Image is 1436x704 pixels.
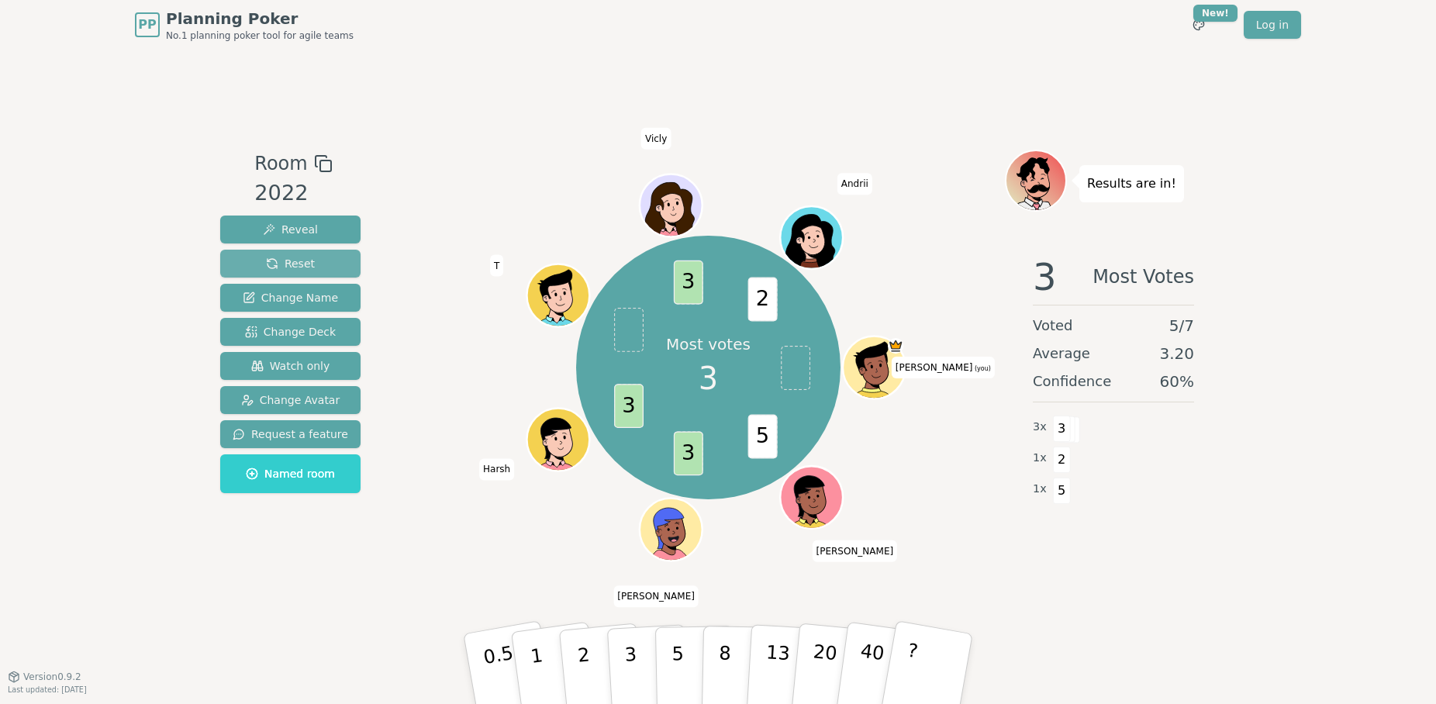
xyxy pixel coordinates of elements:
span: 3 [699,355,718,402]
span: 2 [748,277,778,321]
span: 1 x [1033,450,1047,467]
span: Click to change your name [490,255,503,277]
span: 3 x [1033,419,1047,436]
span: PP [138,16,156,34]
span: Click to change your name [837,173,872,195]
span: Most Votes [1093,258,1194,295]
button: Version0.9.2 [8,671,81,683]
span: 3 [1053,416,1071,442]
span: Version 0.9.2 [23,671,81,683]
span: Change Name [243,290,338,305]
span: Planning Poker [166,8,354,29]
button: Click to change your avatar [845,338,904,397]
button: Named room [220,454,361,493]
span: Room [254,150,307,178]
span: 5 [1053,478,1071,504]
a: Log in [1244,11,1301,39]
span: Average [1033,343,1090,364]
span: (you) [972,365,991,372]
span: 5 / 7 [1169,315,1194,336]
span: Confidence [1033,371,1111,392]
span: 3 [615,384,644,428]
span: Request a feature [233,426,348,442]
span: Click to change your name [479,458,514,480]
button: Watch only [220,352,361,380]
span: 3 [1033,258,1057,295]
span: 3 [674,431,703,475]
button: New! [1185,11,1213,39]
span: 3 [674,260,703,304]
span: Reveal [263,222,318,237]
span: Watch only [251,358,330,374]
span: Gary is the host [889,338,904,354]
div: New! [1193,5,1238,22]
span: Click to change your name [613,585,699,607]
span: Click to change your name [641,128,671,150]
div: 2022 [254,178,332,209]
span: 5 [748,414,778,458]
p: Most votes [666,333,751,355]
span: Click to change your name [892,357,995,378]
span: Named room [246,466,335,481]
button: Reset [220,250,361,278]
p: Results are in! [1087,173,1176,195]
button: Change Name [220,284,361,312]
span: Click to change your name [812,540,897,562]
button: Reveal [220,216,361,243]
span: Reset [266,256,315,271]
span: Change Deck [245,324,336,340]
button: Change Avatar [220,386,361,414]
button: Request a feature [220,420,361,448]
span: 1 x [1033,481,1047,498]
span: Last updated: [DATE] [8,685,87,694]
span: 3.20 [1159,343,1194,364]
span: 60 % [1160,371,1194,392]
span: Voted [1033,315,1073,336]
span: 2 [1053,447,1071,473]
button: Change Deck [220,318,361,346]
span: Change Avatar [241,392,340,408]
span: No.1 planning poker tool for agile teams [166,29,354,42]
a: PPPlanning PokerNo.1 planning poker tool for agile teams [135,8,354,42]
